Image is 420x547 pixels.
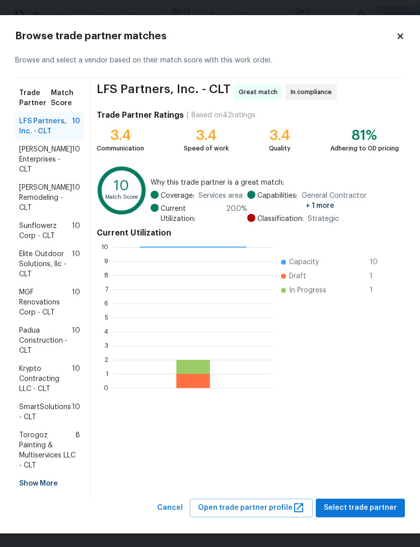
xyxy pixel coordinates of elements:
[104,258,108,264] text: 9
[105,343,108,349] text: 3
[370,271,386,281] span: 1
[370,257,386,267] span: 10
[105,194,138,200] text: Match Score
[151,178,399,188] span: Why this trade partner is a great match:
[157,502,183,514] span: Cancel
[289,271,306,281] span: Draft
[226,204,247,224] span: 20.0 %
[97,228,399,238] h4: Current Utilization
[198,502,305,514] span: Open trade partner profile
[19,249,72,279] span: Elite Outdoor Solutions, llc - CLT
[15,31,396,41] h2: Browse trade partner matches
[190,499,313,517] button: Open trade partner profile
[257,214,304,224] span: Classification:
[72,364,80,394] span: 10
[72,116,80,136] span: 10
[19,88,51,108] span: Trade Partner
[306,202,334,209] span: + 1 more
[76,430,80,471] span: 8
[239,87,282,97] span: Great match
[316,499,405,517] button: Select trade partner
[97,143,144,153] div: Communication
[269,143,291,153] div: Quality
[97,110,184,120] h4: Trade Partner Ratings
[302,191,399,211] span: General Contractor
[105,315,108,321] text: 5
[198,191,243,201] span: Services area
[330,130,399,140] div: 81%
[289,257,319,267] span: Capacity
[72,326,80,356] span: 10
[324,502,397,514] span: Select trade partner
[106,371,108,377] text: 1
[19,287,72,318] span: MGF Renovations Corp - CLT
[104,272,108,278] text: 8
[184,143,229,153] div: Speed of work
[51,88,80,108] span: Match Score
[184,130,229,140] div: 3.4
[104,329,108,335] text: 4
[72,402,80,422] span: 10
[105,357,108,363] text: 2
[15,475,84,493] div: Show More
[97,130,144,140] div: 3.4
[289,285,326,295] span: In Progress
[114,179,129,193] text: 10
[161,204,222,224] span: Current Utilization:
[269,130,291,140] div: 3.4
[19,221,72,241] span: Sunflowerz Corp - CLT
[19,364,72,394] span: Krypto Contracting LLC - CLT
[72,183,80,213] span: 10
[104,385,108,391] text: 0
[370,285,386,295] span: 1
[19,144,72,175] span: [PERSON_NAME] Enterprises - CLT
[72,221,80,241] span: 10
[97,84,231,100] span: LFS Partners, Inc. - CLT
[72,144,80,175] span: 10
[104,300,108,306] text: 6
[257,191,298,211] span: Capabilities:
[101,244,108,250] text: 10
[15,43,405,78] div: Browse and select a vendor based on their match score with this work order.
[161,191,194,201] span: Coverage:
[184,110,191,120] div: |
[19,326,72,356] span: Padua Construction - CLT
[72,249,80,279] span: 10
[191,110,255,120] div: Based on 42 ratings
[105,286,108,292] text: 7
[19,402,72,422] span: SmartSolutions - CLT
[19,116,72,136] span: LFS Partners, Inc. - CLT
[19,183,72,213] span: [PERSON_NAME] Remodeling - CLT
[19,430,76,471] span: Torogoz Painting & Multiservices LLC - CLT
[291,87,336,97] span: In compliance
[72,287,80,318] span: 10
[153,499,187,517] button: Cancel
[330,143,399,153] div: Adhering to OD pricing
[308,214,339,224] span: Strategic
